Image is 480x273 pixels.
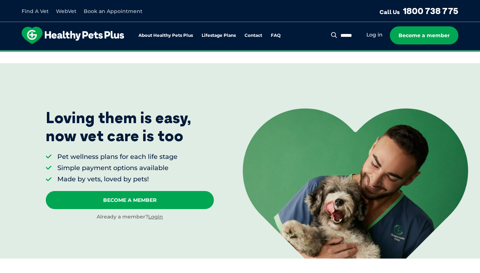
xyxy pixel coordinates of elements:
[46,191,214,209] a: Become A Member
[46,213,214,221] div: Already a member?
[46,109,191,145] p: Loving them is easy, now vet care is too
[243,108,468,259] img: <p>Loving them is easy, <br /> now vet care is too</p>
[148,213,163,220] a: Login
[57,175,177,184] li: Made by vets, loved by pets!
[57,152,177,161] li: Pet wellness plans for each life stage
[57,164,177,173] li: Simple payment options available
